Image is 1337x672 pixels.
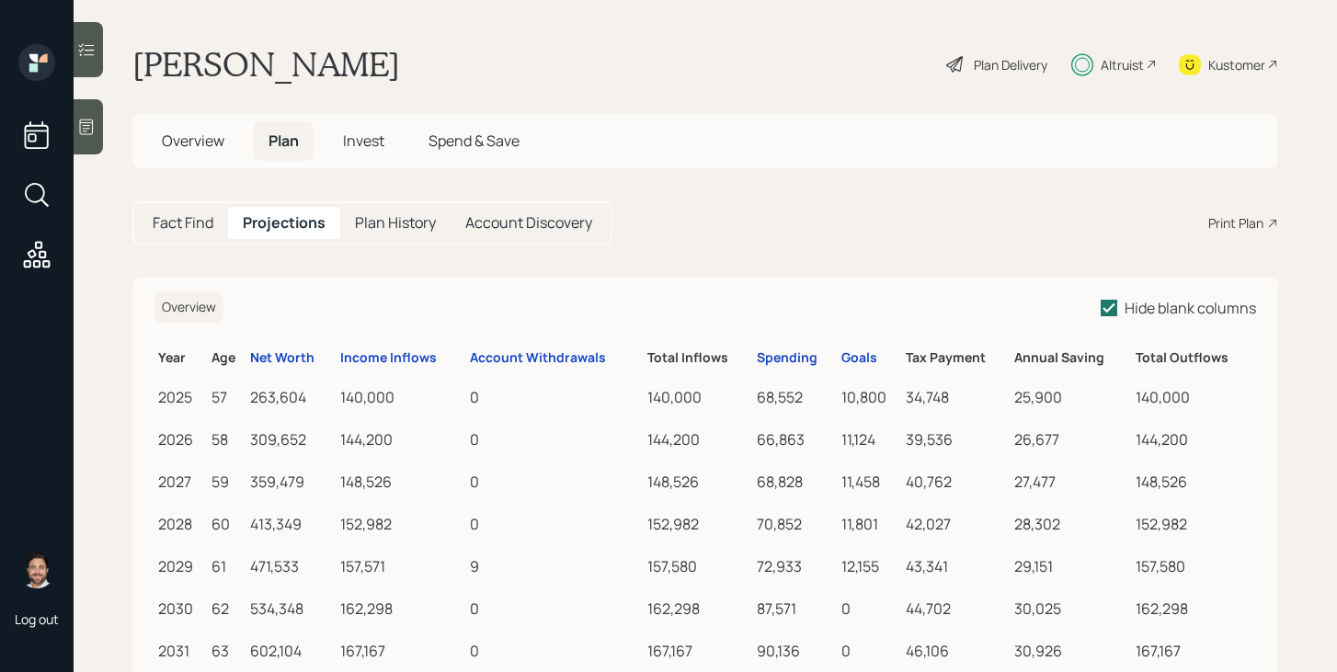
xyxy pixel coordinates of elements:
div: 167,167 [340,640,462,662]
div: Income Inflows [340,350,437,366]
div: 148,526 [647,471,749,493]
div: 0 [841,598,899,620]
div: 148,526 [340,471,462,493]
div: 140,000 [1136,386,1252,408]
h6: Total Inflows [647,350,749,366]
div: 2031 [158,640,204,662]
div: 68,552 [757,386,834,408]
div: Net Worth [250,350,314,366]
h6: Age [211,350,243,366]
div: 28,302 [1014,513,1127,535]
h6: Year [158,350,204,366]
div: 144,200 [340,428,462,450]
div: 11,801 [841,513,899,535]
div: 2027 [158,471,204,493]
h6: Annual Saving [1014,350,1127,366]
div: 0 [470,471,640,493]
div: 46,106 [906,640,1007,662]
div: 43,341 [906,555,1007,577]
div: 162,298 [340,598,462,620]
span: Overview [162,298,216,315]
div: 10,800 [841,386,899,408]
div: 60 [211,513,243,535]
img: michael-russo-headshot.png [18,552,55,588]
span: Overview [162,131,224,151]
div: 40,762 [906,471,1007,493]
div: 2026 [158,428,204,450]
div: Account Withdrawals [470,350,606,366]
div: 29,151 [1014,555,1127,577]
div: 0 [470,513,640,535]
div: 152,982 [340,513,462,535]
div: Goals [841,350,877,366]
div: 90,136 [757,640,834,662]
div: 12,155 [841,555,899,577]
div: 39,536 [906,428,1007,450]
div: 0 [470,386,640,408]
h5: Fact Find [153,214,213,232]
div: 87,571 [757,598,834,620]
div: 61 [211,555,243,577]
div: 70,852 [757,513,834,535]
div: 9 [470,555,640,577]
div: 0 [470,640,640,662]
div: 167,167 [1136,640,1252,662]
div: Kustomer [1208,55,1265,74]
h6: Total Outflows [1136,350,1252,366]
div: 0 [470,598,640,620]
h5: Projections [243,214,326,232]
div: 62 [211,598,243,620]
div: 167,167 [647,640,749,662]
label: Hide blank columns [1101,298,1256,318]
div: 2028 [158,513,204,535]
div: 471,533 [250,555,333,577]
div: 30,926 [1014,640,1127,662]
span: Spend & Save [429,131,520,151]
div: 148,526 [1136,471,1252,493]
div: 44,702 [906,598,1007,620]
div: 309,652 [250,428,333,450]
div: 30,025 [1014,598,1127,620]
div: Log out [15,610,59,628]
div: 0 [470,428,640,450]
div: 263,604 [250,386,333,408]
div: 27,477 [1014,471,1127,493]
div: 59 [211,471,243,493]
div: 157,580 [1136,555,1252,577]
div: 57 [211,386,243,408]
div: 534,348 [250,598,333,620]
div: 68,828 [757,471,834,493]
div: 157,580 [647,555,749,577]
div: 58 [211,428,243,450]
div: 144,200 [647,428,749,450]
div: 42,027 [906,513,1007,535]
div: 157,571 [340,555,462,577]
div: 66,863 [757,428,834,450]
div: 152,982 [647,513,749,535]
div: 11,458 [841,471,899,493]
h6: Tax Payment [906,350,1007,366]
div: 2025 [158,386,204,408]
h1: [PERSON_NAME] [132,44,400,85]
div: 25,900 [1014,386,1127,408]
div: Plan Delivery [974,55,1047,74]
div: 359,479 [250,471,333,493]
div: Altruist [1101,55,1144,74]
div: 152,982 [1136,513,1252,535]
div: 413,349 [250,513,333,535]
div: 26,677 [1014,428,1127,450]
div: 2030 [158,598,204,620]
div: 140,000 [340,386,462,408]
div: 162,298 [647,598,749,620]
div: 602,104 [250,640,333,662]
div: 140,000 [647,386,749,408]
span: Plan [269,131,299,151]
div: 144,200 [1136,428,1252,450]
div: 162,298 [1136,598,1252,620]
div: 11,124 [841,428,899,450]
div: 63 [211,640,243,662]
h5: Plan History [355,214,436,232]
div: Spending [757,350,817,366]
div: 0 [841,640,899,662]
span: Invest [343,131,384,151]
